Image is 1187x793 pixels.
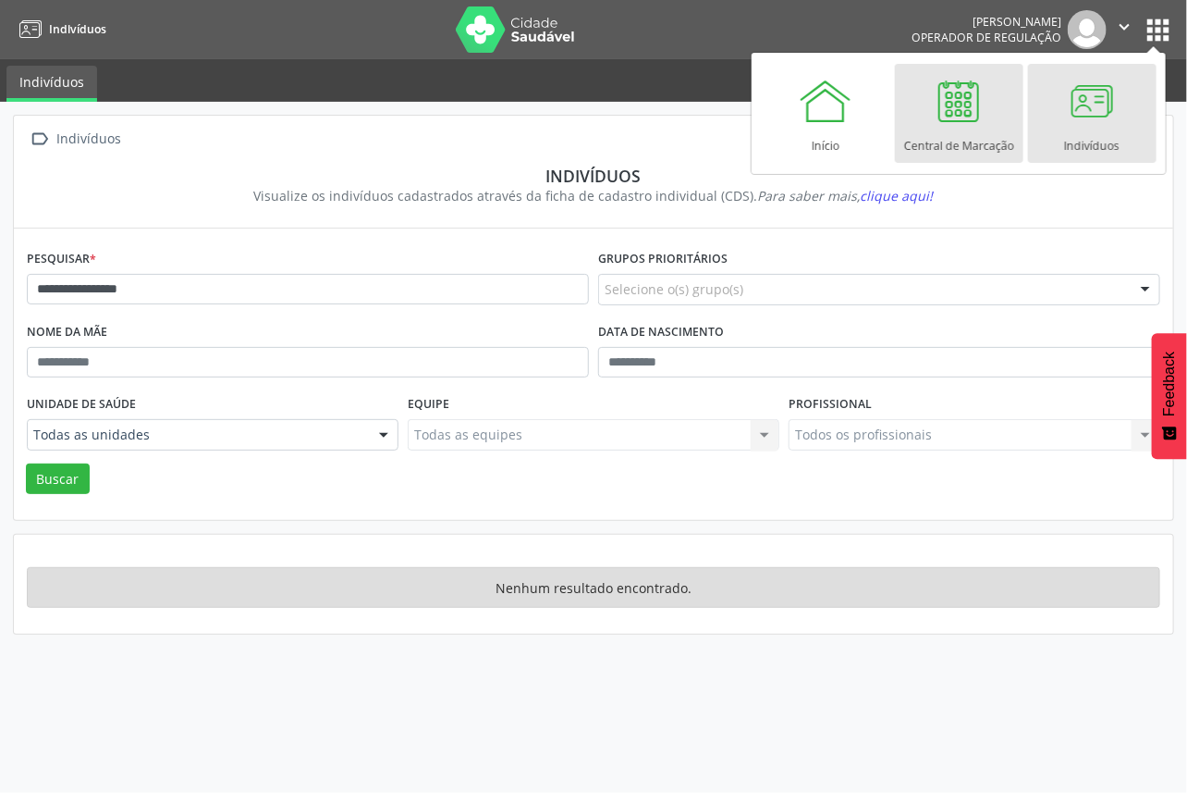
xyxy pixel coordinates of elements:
[40,186,1147,205] div: Visualize os indivíduos cadastrados através da ficha de cadastro individual (CDS).
[1107,10,1142,49] button: 
[33,426,361,444] span: Todas as unidades
[1152,333,1187,459] button: Feedback - Mostrar pesquisa
[605,279,743,299] span: Selecione o(s) grupo(s)
[27,390,136,419] label: Unidade de saúde
[1161,352,1178,416] span: Feedback
[762,64,890,163] a: Início
[912,14,1061,30] div: [PERSON_NAME]
[1142,14,1174,46] button: apps
[40,166,1147,186] div: Indivíduos
[598,318,724,347] label: Data de nascimento
[27,318,107,347] label: Nome da mãe
[27,126,125,153] a:  Indivíduos
[27,245,96,274] label: Pesquisar
[861,187,934,204] span: clique aqui!
[27,126,54,153] i: 
[1028,64,1156,163] a: Indivíduos
[26,464,90,495] button: Buscar
[758,187,934,204] i: Para saber mais,
[27,567,1160,608] div: Nenhum resultado encontrado.
[6,66,97,102] a: Indivíduos
[1114,17,1134,37] i: 
[408,390,449,419] label: Equipe
[912,30,1061,45] span: Operador de regulação
[789,390,872,419] label: Profissional
[54,126,125,153] div: Indivíduos
[13,14,106,44] a: Indivíduos
[598,245,728,274] label: Grupos prioritários
[895,64,1023,163] a: Central de Marcação
[49,21,106,37] span: Indivíduos
[1068,10,1107,49] img: img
